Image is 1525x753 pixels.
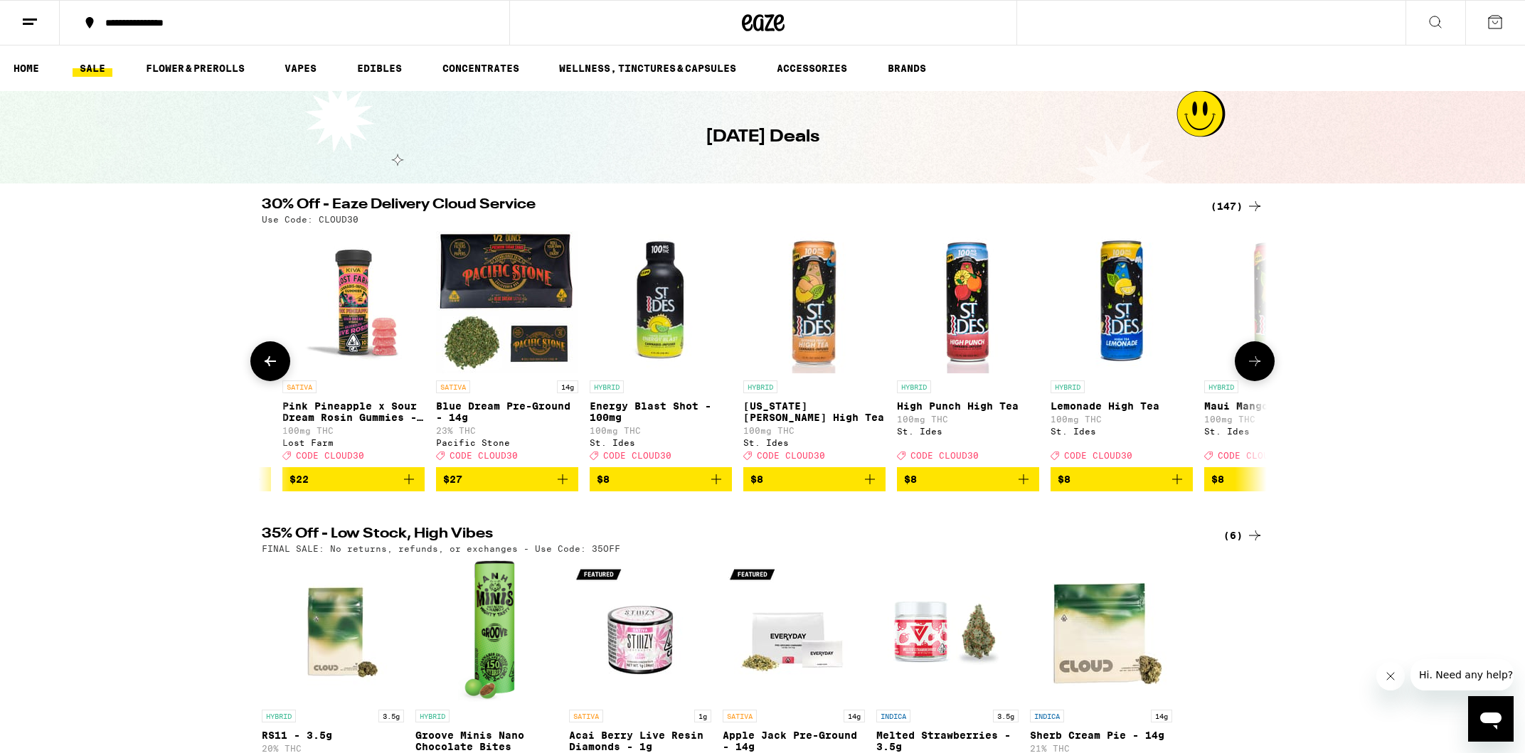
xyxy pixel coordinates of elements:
p: 23% THC [436,426,578,435]
p: Blue Dream Pre-Ground - 14g [436,400,578,423]
button: Add to bag [1051,467,1193,491]
p: 100mg THC [897,415,1039,424]
span: $8 [1058,474,1070,485]
p: HYBRID [262,710,296,722]
p: 100mg THC [282,426,425,435]
iframe: Close message [1376,662,1405,690]
img: Ember Valley - Melted Strawberries - 3.5g [876,560,1019,703]
img: St. Ides - Energy Blast Shot - 100mg [590,231,732,373]
span: $8 [750,474,763,485]
p: Maui Mango High Tea [1204,400,1346,412]
a: Open page for Georgia Peach High Tea from St. Ides [743,231,886,467]
img: STIIIZY - Acai Berry Live Resin Diamonds - 1g [569,560,711,703]
span: CODE CLOUD30 [1064,451,1132,460]
p: 100mg THC [1051,415,1193,424]
p: Sherb Cream Pie - 14g [1030,730,1172,741]
p: HYBRID [590,380,624,393]
h1: [DATE] Deals [706,125,819,149]
span: CODE CLOUD30 [757,451,825,460]
a: Open page for Maui Mango High Tea from St. Ides [1204,231,1346,467]
p: Groove Minis Nano Chocolate Bites [415,730,558,752]
button: Add to bag [743,467,886,491]
p: 100mg THC [1204,415,1346,424]
a: CONCENTRATES [435,60,526,77]
div: St. Ides [1051,427,1193,436]
a: Open page for Energy Blast Shot - 100mg from St. Ides [590,231,732,467]
p: 20% THC [262,744,404,753]
img: Kanha - Groove Minis Nano Chocolate Bites [458,560,515,703]
a: Open page for Blue Dream Pre-Ground - 14g from Pacific Stone [436,231,578,467]
p: SATIVA [282,380,317,393]
img: St. Ides - Lemonade High Tea [1051,231,1193,373]
div: Pacific Stone [436,438,578,447]
p: HYBRID [743,380,777,393]
p: Use Code: CLOUD30 [262,215,358,224]
button: Add to bag [282,467,425,491]
img: Lost Farm - Pink Pineapple x Sour Dream Rosin Gummies - 100mg [282,231,425,373]
a: WELLNESS, TINCTURES & CAPSULES [552,60,743,77]
p: INDICA [876,710,910,722]
p: HYBRID [1204,380,1238,393]
p: Apple Jack Pre-Ground - 14g [723,730,865,752]
button: Add to bag [1204,467,1346,491]
p: SATIVA [569,710,603,722]
a: VAPES [277,60,324,77]
img: Cloud - RS11 - 3.5g [262,560,404,703]
span: CODE CLOUD30 [296,451,364,460]
p: [US_STATE][PERSON_NAME] High Tea [743,400,886,423]
iframe: Message from company [1410,659,1514,690]
a: Open page for Pink Pineapple x Sour Dream Rosin Gummies - 100mg from Lost Farm [282,231,425,467]
p: 14g [1151,710,1172,722]
div: St. Ides [743,438,886,447]
p: FINAL SALE: No returns, refunds, or exchanges - Use Code: 35OFF [262,544,620,553]
p: SATIVA [436,380,470,393]
h2: 35% Off - Low Stock, High Vibes [262,527,1194,544]
img: Everyday - Apple Jack Pre-Ground - 14g [723,560,865,703]
iframe: Button to launch messaging window [1468,696,1514,742]
button: Add to bag [897,467,1039,491]
h2: 30% Off - Eaze Delivery Cloud Service [262,198,1194,215]
span: $27 [443,474,462,485]
p: HYBRID [1051,380,1085,393]
span: CODE CLOUD30 [910,451,979,460]
img: St. Ides - High Punch High Tea [897,231,1039,373]
span: CODE CLOUD30 [1218,451,1286,460]
p: RS11 - 3.5g [262,730,404,741]
p: 3.5g [378,710,404,722]
p: 1g [694,710,711,722]
p: HYBRID [415,710,450,722]
span: CODE CLOUD30 [603,451,671,460]
a: FLOWER & PREROLLS [139,60,252,77]
a: EDIBLES [350,60,409,77]
span: $22 [289,474,309,485]
button: Add to bag [436,467,578,491]
p: 100mg THC [743,426,886,435]
img: St. Ides - Maui Mango High Tea [1204,231,1346,373]
span: CODE CLOUD30 [450,451,518,460]
a: (6) [1223,527,1263,544]
img: Cloud - Sherb Cream Pie - 14g [1030,560,1172,703]
img: St. Ides - Georgia Peach High Tea [743,231,886,373]
p: 100mg THC [590,426,732,435]
a: HOME [6,60,46,77]
p: 14g [557,380,578,393]
div: St. Ides [1204,427,1346,436]
div: (147) [1211,198,1263,215]
button: Add to bag [590,467,732,491]
p: INDICA [1030,710,1064,722]
p: Energy Blast Shot - 100mg [590,400,732,423]
p: 21% THC [1030,744,1172,753]
span: $8 [597,474,610,485]
a: Open page for Lemonade High Tea from St. Ides [1051,231,1193,467]
p: Pink Pineapple x Sour Dream Rosin Gummies - 100mg [282,400,425,423]
a: SALE [73,60,112,77]
p: SATIVA [723,710,757,722]
span: $8 [1211,474,1224,485]
p: High Punch High Tea [897,400,1039,412]
div: Lost Farm [282,438,425,447]
div: St. Ides [590,438,732,447]
a: ACCESSORIES [770,60,854,77]
a: Open page for High Punch High Tea from St. Ides [897,231,1039,467]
